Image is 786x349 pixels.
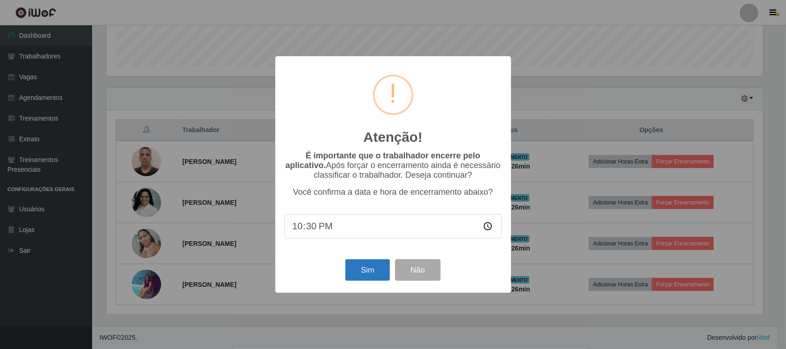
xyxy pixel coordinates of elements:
[285,151,502,180] p: Após forçar o encerramento ainda é necessário classificar o trabalhador. Deseja continuar?
[345,259,390,281] button: Sim
[363,129,422,145] h2: Atenção!
[395,259,441,281] button: Não
[285,187,502,197] p: Você confirma a data e hora de encerramento abaixo?
[285,151,480,170] b: É importante que o trabalhador encerre pelo aplicativo.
